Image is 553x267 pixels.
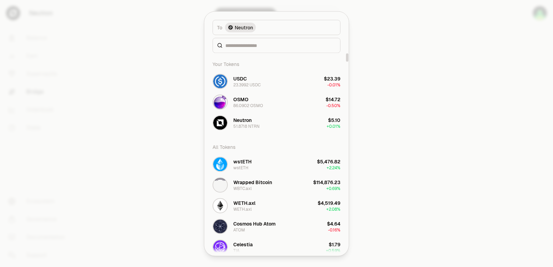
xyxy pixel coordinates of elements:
[327,123,340,129] span: + 0.01%
[328,227,340,232] span: -0.16%
[208,140,345,154] div: All Tokens
[313,179,340,185] div: $114,876.23
[317,158,340,165] div: $5,476.82
[228,25,233,29] img: Neutron Logo
[208,92,345,112] button: OSMO LogoOSMO86.0902 OSMO$14.72-0.50%
[213,240,227,254] img: TIA Logo
[213,178,227,192] img: WBTC.axl Logo
[213,116,227,130] img: NTRN Logo
[326,96,340,103] div: $14.72
[327,82,340,87] span: -0.01%
[208,237,345,257] button: TIA LogoCelestiaTIA$1.79+0.59%
[233,179,272,185] div: Wrapped Bitcoin
[324,75,340,82] div: $23.39
[233,75,247,82] div: USDC
[233,220,275,227] div: Cosmos Hub Atom
[213,74,227,88] img: USDC Logo
[233,227,245,232] div: ATOM
[233,241,253,248] div: Celestia
[208,216,345,237] button: ATOM LogoCosmos Hub AtomATOM$4.64-0.16%
[327,220,340,227] div: $4.64
[318,199,340,206] div: $4,519.49
[213,157,227,171] img: wstETH Logo
[233,165,249,170] div: wstETH
[233,103,263,108] div: 86.0902 OSMO
[208,154,345,174] button: wstETH LogowstETHwstETH$5,476.82+2.24%
[326,185,340,191] span: + 0.69%
[233,248,240,253] div: TIA
[235,24,253,31] span: Neutron
[213,199,227,212] img: WETH.axl Logo
[328,116,340,123] div: $5.10
[233,96,249,103] div: OSMO
[329,241,340,248] div: $1.79
[233,206,252,212] div: WETH.axl
[208,57,345,71] div: Your Tokens
[326,248,340,253] span: + 0.59%
[208,195,345,216] button: WETH.axl LogoWETH.axlWETH.axl$4,519.49+2.08%
[326,206,340,212] span: + 2.08%
[208,71,345,92] button: USDC LogoUSDC23.3992 USDC$23.39-0.01%
[327,165,340,170] span: + 2.24%
[213,95,227,109] img: OSMO Logo
[217,24,222,31] span: To
[233,82,261,87] div: 23.3992 USDC
[326,103,340,108] span: -0.50%
[213,219,227,233] img: ATOM Logo
[208,112,345,133] button: NTRN LogoNeutron51.8718 NTRN$5.10+0.01%
[233,123,260,129] div: 51.8718 NTRN
[233,185,252,191] div: WBTC.axl
[233,158,252,165] div: wstETH
[233,199,255,206] div: WETH.axl
[233,116,252,123] div: Neutron
[208,174,345,195] button: WBTC.axl LogoWrapped BitcoinWBTC.axl$114,876.23+0.69%
[213,20,340,35] button: ToNeutron LogoNeutron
